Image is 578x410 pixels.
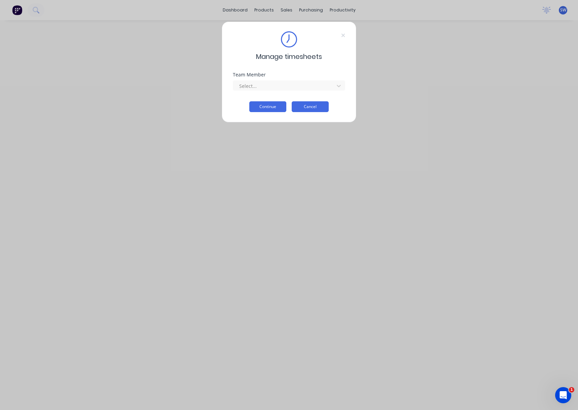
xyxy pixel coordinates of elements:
button: Continue [249,101,286,112]
span: Manage timesheets [256,52,322,62]
span: 1 [569,387,574,392]
iframe: Intercom live chat [555,387,571,403]
button: Cancel [292,101,329,112]
div: Team Member [233,72,345,77]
